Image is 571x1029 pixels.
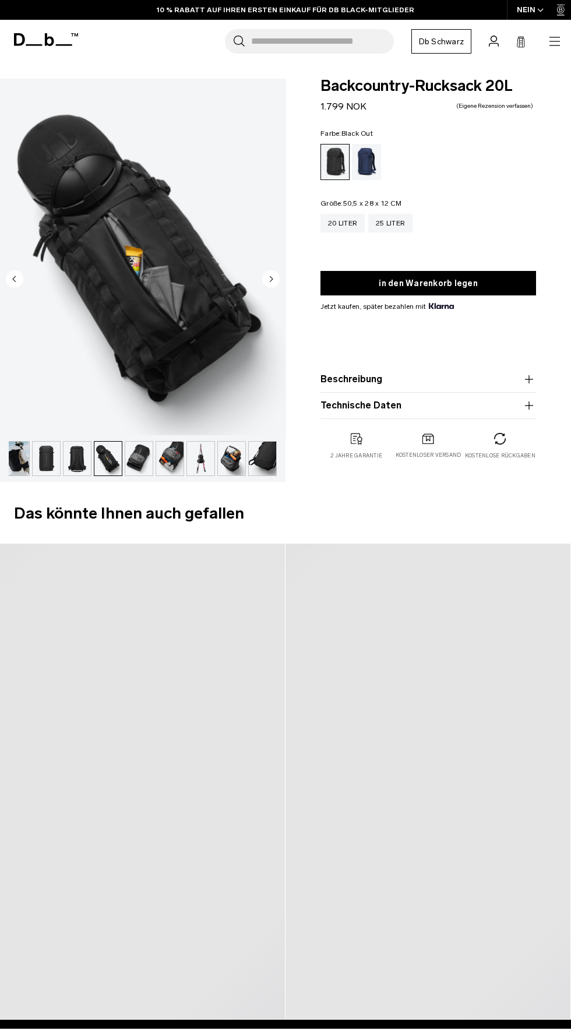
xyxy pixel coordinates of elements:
[320,129,341,138] font: Farbe:
[320,271,536,295] button: in den Warenkorb legen
[157,5,414,15] a: 10 % RABATT AUF IHREN ERSTEN EINKAUF FÜR DB BLACK-MITGLIEDER
[33,442,60,475] img: Backcountry-Rucksack 20L Black Out
[459,103,531,110] font: Eigene Rezension verfassen
[94,441,122,476] button: Backcountry-Rucksack 20L Black Out
[187,442,214,475] img: Backcountry-Rucksack 20L Black Out
[379,279,478,288] font: in den Warenkorb legen
[352,144,381,180] a: Blaue Stunde
[320,101,366,112] font: 1.799 NOK
[262,270,280,290] button: Nächste Folie
[248,441,277,476] button: Backcountry-Rucksack 20L Black Out
[320,399,536,413] button: Technische Daten
[343,199,401,207] font: 50,5 x 28 x 12 CM
[125,441,153,476] button: Backcountry-Rucksack 20L Black Out
[368,214,413,232] a: 25 Liter
[249,442,276,475] img: Backcountry-Rucksack 20L Black Out
[320,302,426,311] font: Jetzt kaufen, später bezahlen mit
[320,199,343,207] font: Größe:
[396,452,461,458] font: Kostenloser Versand
[32,441,61,476] button: Backcountry-Rucksack 20L Black Out
[94,442,122,475] img: Backcountry-Rucksack 20L Black Out
[419,37,464,47] font: Db Schwarz
[341,129,373,138] font: Black Out
[63,441,91,476] button: Backcountry-Rucksack 20L Black Out
[218,442,245,475] img: Backcountry-Rucksack 20L Black Out
[125,442,153,475] img: Backcountry-Rucksack 20L Black Out
[429,303,454,309] img: {"height" => 20, "alt" => "Klarna"}
[320,400,401,411] font: Technische Daten
[14,504,244,523] font: Das könnte Ihnen auch gefallen
[320,77,513,95] font: Backcountry-Rucksack 20L
[1,441,30,476] button: Backcountry-Rucksack 20L Black Out
[157,6,414,14] font: 10 % RABATT AUF IHREN ERSTEN EINKAUF FÜR DB BLACK-MITGLIEDER
[186,441,215,476] button: Backcountry-Rucksack 20L Black Out
[2,442,29,475] img: Backcountry-Rucksack 20L Black Out
[6,270,23,290] button: Vorherige Folie
[320,144,350,180] a: Black Out
[156,442,184,475] img: Backcountry-Rucksack 20L Black Out
[64,442,91,475] img: Backcountry-Rucksack 20L Black Out
[320,373,382,385] font: Beschreibung
[465,452,535,459] font: Kostenlose Rückgaben
[320,372,536,386] button: Beschreibung
[517,5,535,14] font: NEIN
[320,214,365,232] a: 20 Liter
[217,441,246,476] button: Backcountry-Rucksack 20L Black Out
[156,441,184,476] button: Backcountry-Rucksack 20L Black Out
[411,29,472,54] a: Db Schwarz
[330,452,382,459] font: 2 Jahre Garantie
